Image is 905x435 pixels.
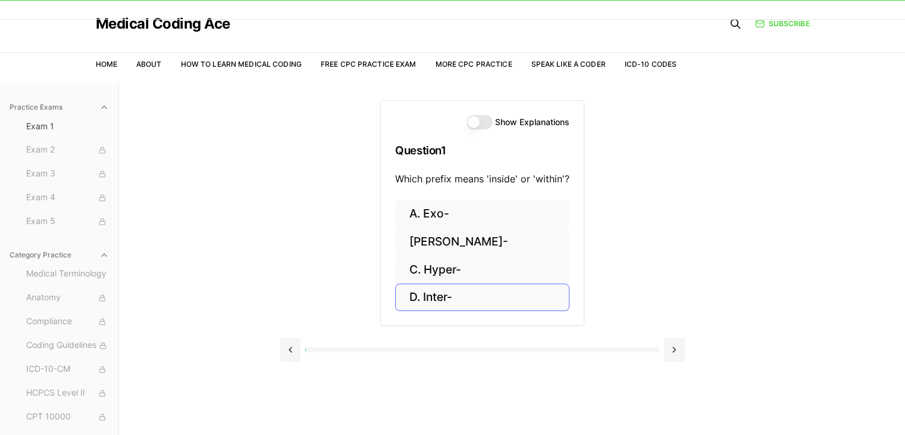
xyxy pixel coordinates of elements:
button: Medical Terminology [21,265,114,284]
button: Coding Guidelines [21,336,114,355]
label: Show Explanations [495,118,569,126]
span: ICD-10-CM [26,363,109,376]
a: More CPC Practice [435,60,512,69]
span: Exam 4 [26,191,109,204]
span: HCPCS Level II [26,387,109,400]
span: CPT 10000 [26,411,109,424]
span: Exam 5 [26,215,109,228]
button: C. Hyper- [395,256,569,284]
button: Exam 2 [21,141,114,160]
a: Medical Coding Ace [96,17,230,31]
a: Home [96,60,117,69]
button: Exam 3 [21,164,114,184]
a: Speak Like a Coder [531,60,606,69]
button: Exam 4 [21,188,114,207]
button: Compliance [21,312,114,331]
button: Exam 5 [21,212,114,231]
span: Exam 3 [26,167,109,181]
span: Exam 2 [26,144,109,157]
button: HCPCS Level II [21,384,114,403]
a: ICD-10 Codes [625,60,677,69]
h3: Question 1 [395,133,569,168]
a: How to Learn Medical Coding [181,60,302,69]
span: Compliance [26,315,109,328]
span: Medical Terminology [26,268,109,281]
button: Exam 1 [21,117,114,136]
button: D. Inter- [395,284,569,312]
button: Practice Exams [5,98,114,117]
button: Anatomy [21,288,114,307]
button: CPT 10000 [21,408,114,427]
a: Subscribe [755,18,809,29]
button: A. Exo- [395,200,569,228]
button: ICD-10-CM [21,360,114,379]
button: Category Practice [5,246,114,265]
a: Free CPC Practice Exam [321,60,417,69]
p: Which prefix means 'inside' or 'within'? [395,172,569,186]
span: Exam 1 [26,120,109,132]
span: Coding Guidelines [26,339,109,352]
button: [PERSON_NAME]- [395,228,569,256]
a: About [136,60,162,69]
span: Anatomy [26,291,109,304]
